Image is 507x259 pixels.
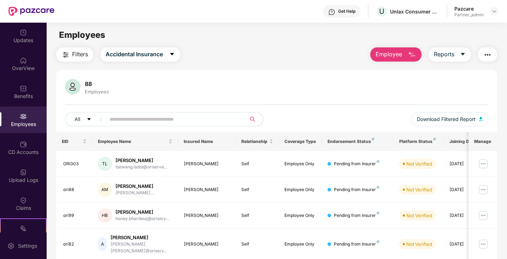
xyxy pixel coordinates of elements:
[406,186,432,193] div: Not Verified
[98,237,107,251] div: A
[372,138,375,140] img: svg+xml;base64,PHN2ZyB4bWxucz0iaHR0cDovL3d3dy53My5vcmcvMjAwMC9zdmciIHdpZHRoPSI4IiBoZWlnaHQ9IjgiIH...
[59,30,105,40] span: Employees
[92,132,178,151] th: Employee Name
[63,186,87,193] div: ori88
[62,139,81,144] span: EID
[449,241,481,248] div: [DATE]
[246,112,263,126] button: search
[328,8,335,16] img: svg+xml;base64,PHN2ZyBpZD0iSGVscC0zMngzMiIgeG1sbnM9Imh0dHA6Ly93d3cudzMub3JnLzIwMDAvc3ZnIiB3aWR0aD...
[246,116,259,122] span: search
[377,160,379,163] img: svg+xml;base64,PHN2ZyB4bWxucz0iaHR0cDovL3d3dy53My5vcmcvMjAwMC9zdmciIHdpZHRoPSI4IiBoZWlnaHQ9IjgiIH...
[184,186,230,193] div: [PERSON_NAME]
[284,241,316,248] div: Employee Only
[390,8,440,15] div: Unlax Consumer Solutions Private Limited
[20,197,27,204] img: svg+xml;base64,PHN2ZyBpZD0iQ2xhaW0iIHhtbG5zPSJodHRwOi8vd3d3LnczLm9yZy8yMDAwL3N2ZyIgd2lkdGg9IjIwIi...
[377,186,379,189] img: svg+xml;base64,PHN2ZyB4bWxucz0iaHR0cDovL3d3dy53My5vcmcvMjAwMC9zdmciIHdpZHRoPSI4IiBoZWlnaHQ9IjgiIH...
[116,190,154,196] div: [PERSON_NAME]...
[433,138,436,140] img: svg+xml;base64,PHN2ZyB4bWxucz0iaHR0cDovL3d3dy53My5vcmcvMjAwMC9zdmciIHdpZHRoPSI4IiBoZWlnaHQ9IjgiIH...
[334,241,379,248] div: Pending from Insurer
[7,242,14,249] img: svg+xml;base64,PHN2ZyBpZD0iU2V0dGluZy0yMHgyMCIgeG1sbnM9Imh0dHA6Ly93d3cudzMub3JnLzIwMDAvc3ZnIiB3aW...
[178,132,236,151] th: Insured Name
[20,225,27,232] img: svg+xml;base64,PHN2ZyB4bWxucz0iaHR0cDovL3d3dy53My5vcmcvMjAwMC9zdmciIHdpZHRoPSIyMSIgaGVpZ2h0PSIyMC...
[479,117,483,121] img: svg+xml;base64,PHN2ZyB4bWxucz0iaHR0cDovL3d3dy53My5vcmcvMjAwMC9zdmciIHhtbG5zOnhsaW5rPSJodHRwOi8vd3...
[483,51,492,59] img: svg+xml;base64,PHN2ZyB4bWxucz0iaHR0cDovL3d3dy53My5vcmcvMjAwMC9zdmciIHdpZHRoPSIyNCIgaGVpZ2h0PSIyNC...
[20,85,27,92] img: svg+xml;base64,PHN2ZyBpZD0iQmVuZWZpdHMiIHhtbG5zPSJodHRwOi8vd3d3LnczLm9yZy8yMDAwL3N2ZyIgd2lkdGg9Ij...
[460,51,466,58] span: caret-down
[279,132,322,151] th: Coverage Type
[61,51,70,59] img: svg+xml;base64,PHN2ZyB4bWxucz0iaHR0cDovL3d3dy53My5vcmcvMjAwMC9zdmciIHdpZHRoPSIyNCIgaGVpZ2h0PSIyNC...
[429,47,471,62] button: Reportscaret-down
[454,12,484,18] div: Partner_admin
[20,141,27,148] img: svg+xml;base64,PHN2ZyBpZD0iQ0RfQWNjb3VudHMiIGRhdGEtbmFtZT0iQ0QgQWNjb3VudHMiIHhtbG5zPSJodHRwOi8vd3...
[376,50,402,59] span: Employee
[328,139,388,144] div: Endorsement Status
[406,160,432,167] div: Not Verified
[65,79,81,94] img: svg+xml;base64,PHN2ZyB4bWxucz0iaHR0cDovL3d3dy53My5vcmcvMjAwMC9zdmciIHhtbG5zOnhsaW5rPSJodHRwOi8vd3...
[241,241,273,248] div: Self
[184,161,230,167] div: [PERSON_NAME]
[370,47,421,62] button: Employee
[338,8,355,14] div: Get Help
[72,50,88,59] span: Filters
[241,212,273,219] div: Self
[116,209,169,215] div: [PERSON_NAME]
[111,241,172,254] div: [PERSON_NAME].[PERSON_NAME]@oriserv...
[241,161,273,167] div: Self
[184,241,230,248] div: [PERSON_NAME]
[184,212,230,219] div: [PERSON_NAME]
[411,112,488,126] button: Download Filtered Report
[478,158,489,169] img: manageButton
[334,186,379,193] div: Pending from Insurer
[100,47,180,62] button: Accidental Insurancecaret-down
[491,8,497,14] img: svg+xml;base64,PHN2ZyBpZD0iRHJvcGRvd24tMzJ4MzIiIHhtbG5zPSJodHRwOi8vd3d3LnczLm9yZy8yMDAwL3N2ZyIgd2...
[98,139,167,144] span: Employee Name
[87,117,92,122] span: caret-down
[16,242,39,249] div: Settings
[116,215,169,222] div: honey.bhardwaj@oriserv...
[478,184,489,195] img: manageButton
[406,241,432,248] div: Not Verified
[8,7,54,16] img: New Pazcare Logo
[20,29,27,36] img: svg+xml;base64,PHN2ZyBpZD0iVXBkYXRlZCIgeG1sbnM9Imh0dHA6Ly93d3cudzMub3JnLzIwMDAvc3ZnIiB3aWR0aD0iMj...
[377,240,379,243] img: svg+xml;base64,PHN2ZyB4bWxucz0iaHR0cDovL3d3dy53My5vcmcvMjAwMC9zdmciIHdpZHRoPSI4IiBoZWlnaHQ9IjgiIH...
[56,132,92,151] th: EID
[478,210,489,221] img: manageButton
[284,186,316,193] div: Employee Only
[449,186,481,193] div: [DATE]
[98,157,112,171] div: TL
[449,212,481,219] div: [DATE]
[63,161,87,167] div: ORI303
[408,51,416,59] img: svg+xml;base64,PHN2ZyB4bWxucz0iaHR0cDovL3d3dy53My5vcmcvMjAwMC9zdmciIHhtbG5zOnhsaW5rPSJodHRwOi8vd3...
[116,164,167,171] div: tsewang.ladol@oriserve...
[284,212,316,219] div: Employee Only
[334,161,379,167] div: Pending from Insurer
[75,115,80,123] span: All
[116,183,154,190] div: [PERSON_NAME]
[65,112,108,126] button: Allcaret-down
[478,238,489,250] img: manageButton
[20,113,27,120] img: svg+xml;base64,PHN2ZyBpZD0iRW1wbG95ZWVzIiB4bWxucz0iaHR0cDovL3d3dy53My5vcmcvMjAwMC9zdmciIHdpZHRoPS...
[417,115,476,123] span: Download Filtered Report
[236,132,279,151] th: Relationship
[284,161,316,167] div: Employee Only
[63,212,87,219] div: ori99
[434,50,454,59] span: Reports
[169,51,175,58] span: caret-down
[399,139,438,144] div: Platform Status
[406,212,432,219] div: Not Verified
[20,57,27,64] img: svg+xml;base64,PHN2ZyBpZD0iSG9tZSIgeG1sbnM9Imh0dHA6Ly93d3cudzMub3JnLzIwMDAvc3ZnIiB3aWR0aD0iMjAiIG...
[83,80,110,87] div: 88
[111,234,172,241] div: [PERSON_NAME]
[83,89,110,94] div: Employees
[98,208,112,223] div: HB
[377,212,379,214] img: svg+xml;base64,PHN2ZyB4bWxucz0iaHR0cDovL3d3dy53My5vcmcvMjAwMC9zdmciIHdpZHRoPSI4IiBoZWlnaHQ9IjgiIH...
[468,132,497,151] th: Manage
[20,169,27,176] img: svg+xml;base64,PHN2ZyBpZD0iVXBsb2FkX0xvZ3MiIGRhdGEtbmFtZT0iVXBsb2FkIExvZ3MiIHhtbG5zPSJodHRwOi8vd3...
[454,5,484,12] div: Pazcare
[449,161,481,167] div: [DATE]
[241,139,268,144] span: Relationship
[56,47,93,62] button: Filters
[116,157,167,164] div: [PERSON_NAME]
[379,7,384,16] span: U
[334,212,379,219] div: Pending from Insurer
